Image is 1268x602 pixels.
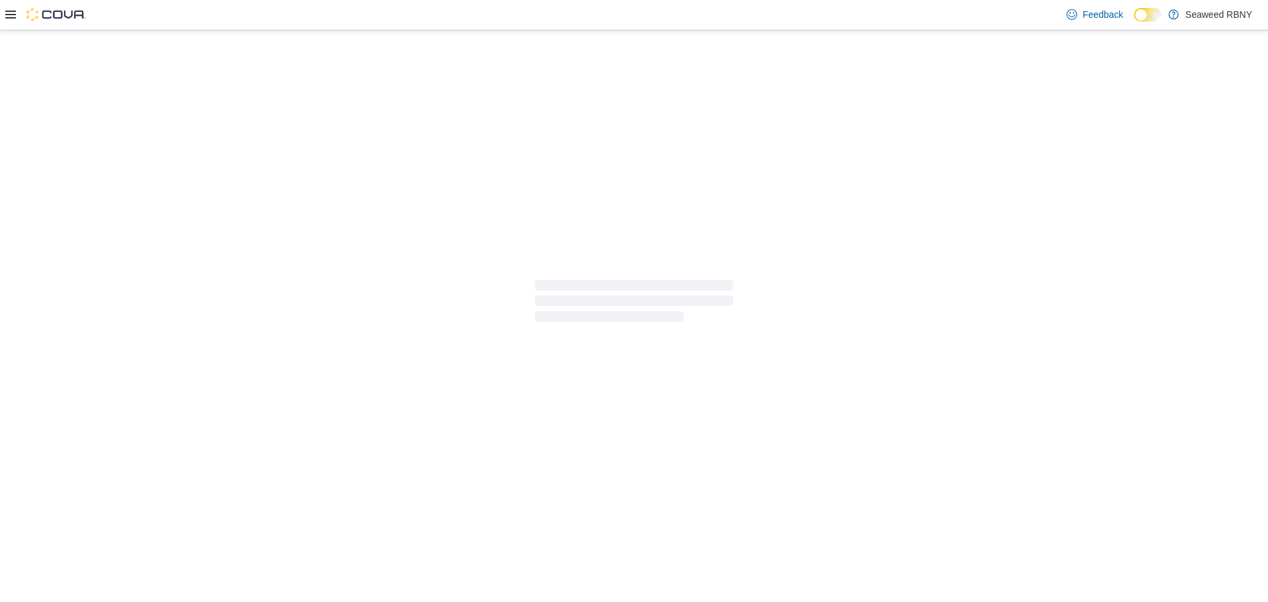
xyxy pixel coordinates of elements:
[1134,8,1162,22] input: Dark Mode
[1061,1,1128,28] a: Feedback
[26,8,86,21] img: Cova
[535,283,733,325] span: Loading
[1082,8,1123,21] span: Feedback
[1185,7,1252,22] p: Seaweed RBNY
